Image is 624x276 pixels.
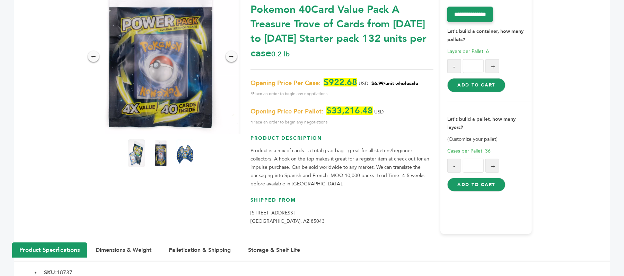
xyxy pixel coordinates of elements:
[447,59,461,73] button: -
[152,139,169,167] img: Pokemon 40-Card Value Pack – A Treasure Trove of Cards from 1996 to 2024 - Starter pack! 132 unit...
[251,209,433,226] p: [STREET_ADDRESS] [GEOGRAPHIC_DATA], AZ 85043
[128,139,145,167] img: Pokemon 40-Card Value Pack – A Treasure Trove of Cards from 1996 to 2024 - Starter pack! 132 unit...
[89,243,158,257] button: Dimensions & Weight
[371,80,419,87] span: $6.99/unit wholesale
[241,243,307,257] button: Storage & Shelf Life
[251,108,323,116] span: Opening Price Per Pallet:
[447,135,532,144] p: (Customize your pallet)
[447,148,491,154] span: Cases per Pallet: 36
[12,242,87,258] button: Product Specifications
[162,243,238,257] button: Palletization & Shipping
[251,90,433,98] span: *Place an order to begin any negotiations
[226,51,237,62] div: →
[374,109,384,115] span: USD
[447,28,524,43] strong: Let's build a container, how many pallets?
[251,197,433,209] h3: Shipped From
[88,51,99,62] div: ←
[485,159,499,173] button: +
[447,159,461,173] button: -
[447,178,505,192] button: Add to Cart
[447,48,489,55] span: Layers per Pallet: 6
[251,118,433,126] span: *Place an order to begin any negotiations
[176,139,194,167] img: Pokemon 40-Card Value Pack – A Treasure Trove of Cards from 1996 to 2024 - Starter pack! 132 unit...
[447,78,505,92] button: Add to Cart
[324,78,357,86] span: $922.68
[359,80,368,87] span: USD
[271,49,290,59] span: 0.2 lb
[251,147,433,188] p: Product is a mix of cards - a total grab bag - great for all starters/beginner collectors. A hook...
[485,59,499,73] button: +
[326,107,373,115] span: $33,216.48
[447,116,516,131] strong: Let's build a pallet, how many layers?
[251,79,320,88] span: Opening Price Per Case:
[251,135,433,147] h3: Product Description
